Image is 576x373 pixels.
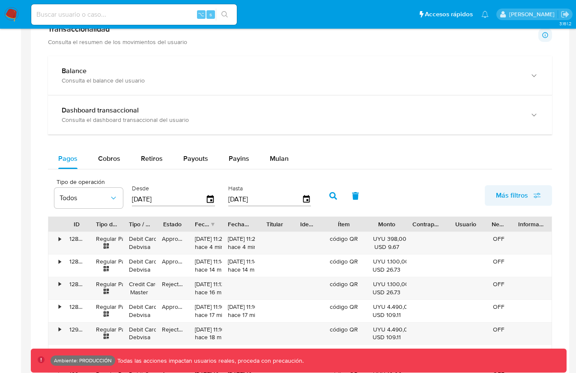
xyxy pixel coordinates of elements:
[559,20,572,27] span: 3.161.2
[31,9,237,20] input: Buscar usuario o caso...
[561,10,570,19] a: Salir
[198,10,204,18] span: ⌥
[425,10,473,19] span: Accesos rápidos
[209,10,212,18] span: s
[115,357,304,365] p: Todas las acciones impactan usuarios reales, proceda con precaución.
[216,9,233,21] button: search-icon
[481,11,489,18] a: Notificaciones
[509,10,558,18] p: facundoagustin.borghi@mercadolibre.com
[54,359,112,362] p: Ambiente: PRODUCCIÓN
